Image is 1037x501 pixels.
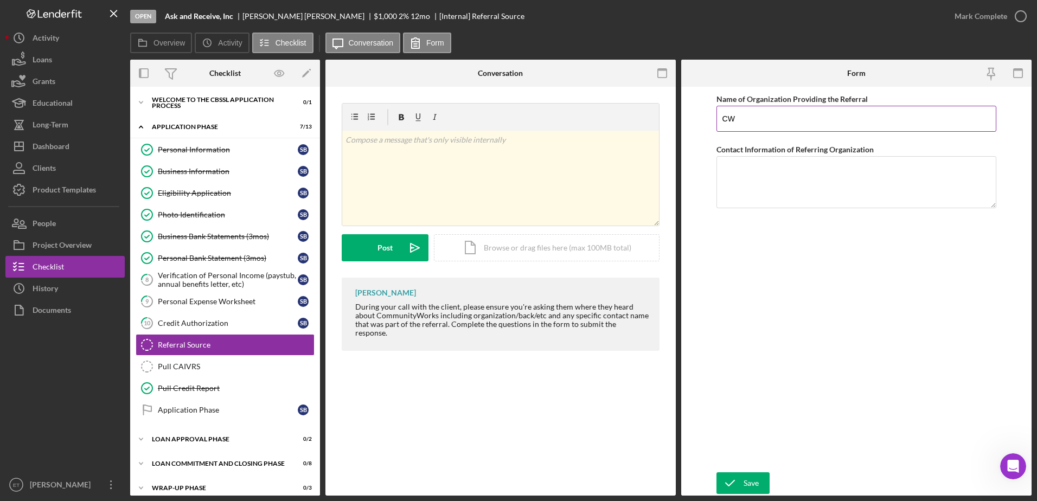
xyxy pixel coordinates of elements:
button: Activity [195,33,249,53]
button: Post [342,234,428,261]
div: Project Overview [33,234,92,259]
div: Loan Commitment and Closing Phase [152,460,285,467]
button: Loans [5,49,125,70]
div: Educational [33,92,73,117]
div: Credit Authorization [158,319,298,327]
div: Referral Source [158,341,314,349]
label: Checklist [276,38,306,47]
div: Pull CAIVRS [158,362,314,371]
div: Eligibility Application [158,189,298,197]
button: Save [716,472,770,494]
iframe: Intercom live chat [1000,453,1026,479]
button: Long-Term [5,114,125,136]
div: 0 / 8 [292,460,312,467]
a: Business Bank Statements (3mos)SB [136,226,315,247]
div: Activity [33,27,59,52]
text: ET [13,482,20,488]
div: Photo Identification [158,210,298,219]
label: Conversation [349,38,394,47]
b: Ask and Receive, Inc [165,12,233,21]
a: Personal Bank Statement (3mos)SB [136,247,315,269]
div: S B [298,296,309,307]
div: S B [298,318,309,329]
div: Application Phase [152,124,285,130]
div: S B [298,253,309,264]
button: Educational [5,92,125,114]
div: Checklist [33,256,64,280]
label: Name of Organization Providing the Referral [716,94,868,104]
div: Checklist [209,69,241,78]
button: Overview [130,33,192,53]
div: S B [298,209,309,220]
button: Grants [5,70,125,92]
button: Activity [5,27,125,49]
label: Form [426,38,444,47]
div: Verification of Personal Income (paystub, annual benefits letter, etc) [158,271,298,288]
a: Pull CAIVRS [136,356,315,377]
div: Mark Complete [955,5,1007,27]
button: Checklist [5,256,125,278]
div: Personal Information [158,145,298,154]
div: [PERSON_NAME] [PERSON_NAME] [242,12,374,21]
div: Close [190,4,210,24]
button: Mark Complete [944,5,1032,27]
tspan: 8 [145,276,149,283]
a: Eligibility ApplicationSB [136,182,315,204]
label: Overview [153,38,185,47]
div: Save [744,472,759,494]
a: Pull Credit Report [136,377,315,399]
tspan: 9 [145,298,149,305]
div: Loan Approval Phase [152,436,285,442]
div: 0 / 3 [292,485,312,491]
button: Checklist [252,33,313,53]
div: Clients [33,157,56,182]
button: History [5,278,125,299]
a: 9Personal Expense WorksheetSB [136,291,315,312]
a: 8Verification of Personal Income (paystub, annual benefits letter, etc)SB [136,269,315,291]
a: Dashboard [5,136,125,157]
a: Clients [5,157,125,179]
a: Application PhaseSB [136,399,315,421]
div: [PERSON_NAME] [27,474,98,498]
span: $1,000 [374,11,397,21]
button: Expand window [170,4,190,25]
div: Open [130,10,156,23]
a: Product Templates [5,179,125,201]
div: [PERSON_NAME] [355,288,416,297]
div: Personal Expense Worksheet [158,297,298,306]
button: Project Overview [5,234,125,256]
button: Conversation [325,33,401,53]
div: Welcome to the CBSSL Application Process [152,97,285,109]
div: S B [298,231,309,242]
div: Conversation [478,69,523,78]
a: Business InformationSB [136,160,315,182]
div: 2 % [399,12,409,21]
div: S B [298,188,309,198]
a: Photo IdentificationSB [136,204,315,226]
button: People [5,213,125,234]
div: People [33,213,56,237]
div: S B [298,274,309,285]
button: Documents [5,299,125,321]
a: 10Credit AuthorizationSB [136,312,315,334]
div: Wrap-Up Phase [152,485,285,491]
div: During your call with the client, please ensure you're asking them where they heard about Communi... [355,303,649,337]
div: Form [847,69,866,78]
a: Referral Source [136,334,315,356]
label: Contact Information of Referring Organization [716,145,874,154]
div: Grants [33,70,55,95]
label: Activity [218,38,242,47]
div: Post [377,234,393,261]
div: S B [298,144,309,155]
div: Business Information [158,167,298,176]
div: 0 / 2 [292,436,312,442]
div: Dashboard [33,136,69,160]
